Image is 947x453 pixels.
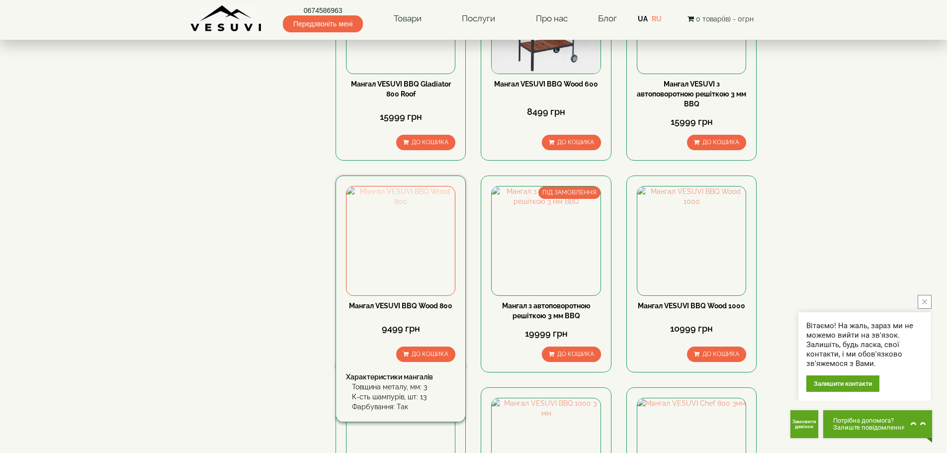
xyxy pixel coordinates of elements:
[190,5,262,32] img: Завод VESUVI
[823,410,932,438] button: Chat button
[542,135,601,150] button: До кошика
[412,139,448,146] span: До кошика
[494,80,598,88] a: Мангал VESUVI BBQ Wood 600
[412,351,448,358] span: До кошика
[637,186,746,295] img: Мангал VESUVI BBQ Wood 1000
[557,351,594,358] span: До кошика
[283,15,363,32] span: Передзвоніть мені
[687,347,746,362] button: До кошика
[526,7,578,30] a: Про нас
[637,80,746,108] a: Мангал VESUVI з автоповоротною решіткою 3 мм BBQ
[396,347,455,362] button: До кошика
[702,351,739,358] span: До кошика
[349,302,452,310] a: Мангал VESUVI BBQ Wood 800
[702,139,739,146] span: До кошика
[637,115,746,128] div: 15999 грн
[792,419,816,429] span: Замовити дзвінок
[538,186,601,199] span: ПІД ЗАМОВЛЕННЯ
[687,135,746,150] button: До кошика
[637,322,746,335] div: 10999 грн
[542,347,601,362] button: До кошика
[806,375,879,392] div: Залишити контакти
[652,15,662,23] a: RU
[806,321,923,368] div: Вітаємо! На жаль, зараз ми не можемо вийти на зв'язок. Залишіть, будь ласка, свої контакти, і ми ...
[346,110,455,123] div: 15999 грн
[685,13,757,24] button: 0 товар(ів) - 0грн
[352,402,455,412] div: Фарбування: Так
[491,105,601,118] div: 8499 грн
[492,186,600,295] img: Мангал з автоповоротною решіткою 3 мм BBQ
[283,5,363,15] a: 0674586963
[638,302,745,310] a: Мангал VESUVI BBQ Wood 1000
[346,322,455,335] div: 9499 грн
[346,186,455,295] img: Мангал VESUVI BBQ Wood 800
[502,302,591,320] a: Мангал з автоповоротною решіткою 3 мм BBQ
[598,13,617,23] a: Блог
[396,135,455,150] button: До кошика
[557,139,594,146] span: До кошика
[833,424,905,431] span: Залиште повідомлення
[491,327,601,340] div: 19999 грн
[384,7,431,30] a: Товари
[918,295,932,309] button: close button
[352,382,455,392] div: Товщина металу, мм: 3
[638,15,648,23] a: UA
[696,15,754,23] span: 0 товар(ів) - 0грн
[833,417,905,424] span: Потрібна допомога?
[352,392,455,402] div: К-сть шампурів, шт: 13
[346,372,455,382] div: Характеристики мангалів
[790,410,818,438] button: Get Call button
[452,7,505,30] a: Послуги
[351,80,451,98] a: Мангал VESUVI BBQ Gladiator 800 Roof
